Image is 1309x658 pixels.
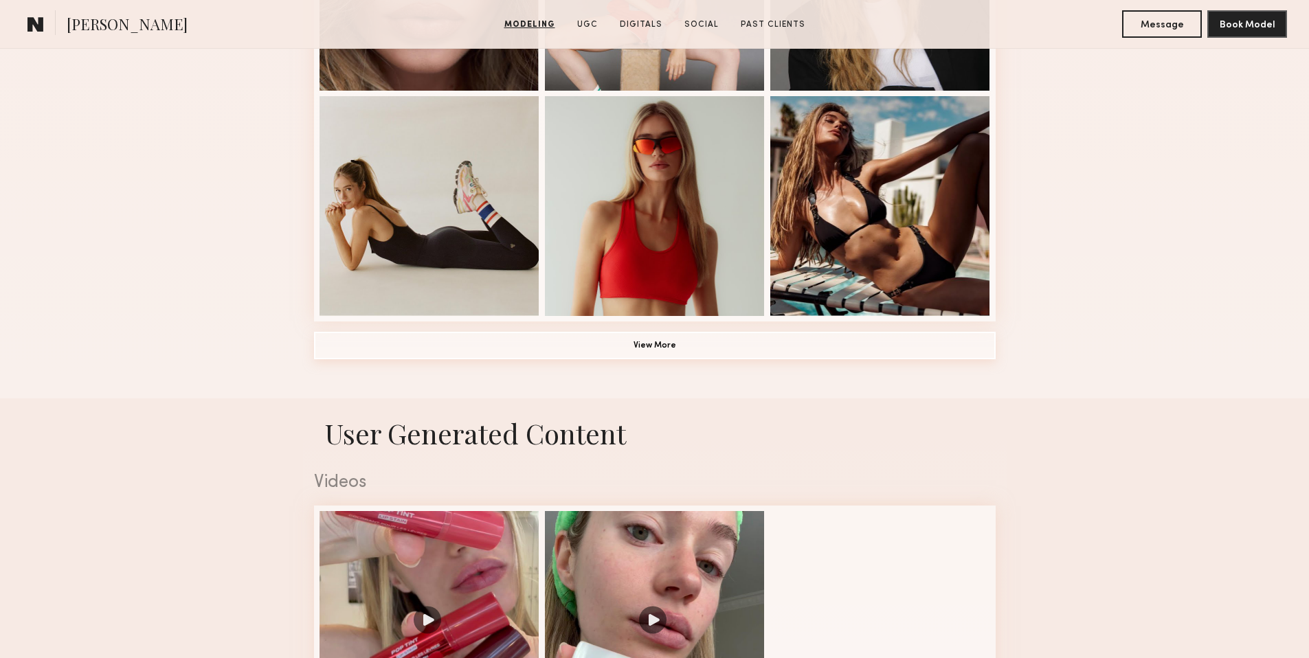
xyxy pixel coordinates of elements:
a: Book Model [1207,18,1287,30]
div: Videos [314,474,996,492]
h1: User Generated Content [303,415,1007,451]
button: Message [1122,10,1202,38]
a: Social [679,19,724,31]
a: Past Clients [735,19,811,31]
button: View More [314,332,996,359]
a: Modeling [499,19,561,31]
button: Book Model [1207,10,1287,38]
span: [PERSON_NAME] [67,14,188,38]
a: Digitals [614,19,668,31]
a: UGC [572,19,603,31]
